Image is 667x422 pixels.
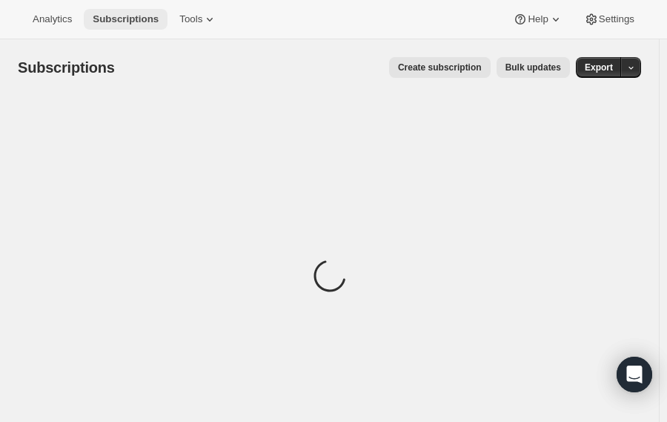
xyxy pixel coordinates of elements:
span: Subscriptions [93,13,159,25]
span: Tools [179,13,202,25]
button: Subscriptions [84,9,167,30]
button: Tools [170,9,226,30]
button: Help [504,9,571,30]
div: Open Intercom Messenger [617,357,652,392]
span: Analytics [33,13,72,25]
button: Bulk updates [497,57,570,78]
span: Bulk updates [505,62,561,73]
span: Subscriptions [18,59,115,76]
button: Export [576,57,622,78]
span: Create subscription [398,62,482,73]
button: Analytics [24,9,81,30]
span: Settings [599,13,634,25]
span: Export [585,62,613,73]
span: Help [528,13,548,25]
button: Create subscription [389,57,491,78]
button: Settings [575,9,643,30]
